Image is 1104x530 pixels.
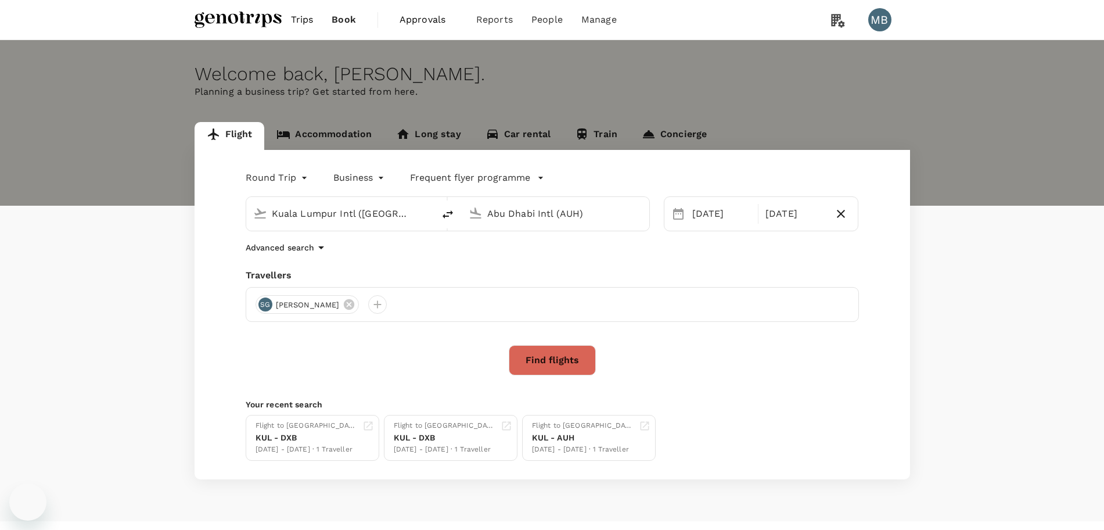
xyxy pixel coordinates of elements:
div: [DATE] - [DATE] · 1 Traveller [394,444,496,456]
div: KUL - DXB [394,432,496,444]
div: [DATE] [761,202,829,225]
div: KUL - AUH [532,432,634,444]
a: Accommodation [264,122,384,150]
div: KUL - DXB [256,432,358,444]
div: Flight to [GEOGRAPHIC_DATA] [394,420,496,432]
a: Long stay [384,122,473,150]
span: [PERSON_NAME] [269,299,347,311]
button: Open [426,212,428,214]
p: Planning a business trip? Get started from here. [195,85,910,99]
div: [DATE] - [DATE] · 1 Traveller [256,444,358,456]
div: Round Trip [246,169,311,187]
div: [DATE] - [DATE] · 1 Traveller [532,444,634,456]
input: Depart from [272,205,409,223]
div: Flight to [GEOGRAPHIC_DATA] [256,420,358,432]
span: Reports [476,13,513,27]
img: Genotrips - ALL [195,7,282,33]
a: Flight [195,122,265,150]
div: SG[PERSON_NAME] [256,295,359,314]
input: Going to [487,205,625,223]
button: Frequent flyer programme [410,171,544,185]
button: Advanced search [246,241,328,255]
p: Your recent search [246,399,859,410]
div: Travellers [246,268,859,282]
p: Advanced search [246,242,314,253]
div: SG [258,298,272,311]
button: Open [641,212,643,214]
span: Manage [581,13,617,27]
button: delete [434,200,462,228]
iframe: Button to launch messaging window [9,484,46,521]
span: People [531,13,563,27]
a: Car rental [473,122,563,150]
span: Approvals [400,13,458,27]
div: [DATE] [688,202,756,225]
p: Frequent flyer programme [410,171,530,185]
a: Train [563,122,630,150]
span: Trips [291,13,314,27]
button: Find flights [509,345,596,375]
div: MB [868,8,891,31]
a: Concierge [630,122,719,150]
div: Business [333,169,387,187]
span: Book [332,13,356,27]
div: Welcome back , [PERSON_NAME] . [195,63,910,85]
div: Flight to [GEOGRAPHIC_DATA] [532,420,634,432]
